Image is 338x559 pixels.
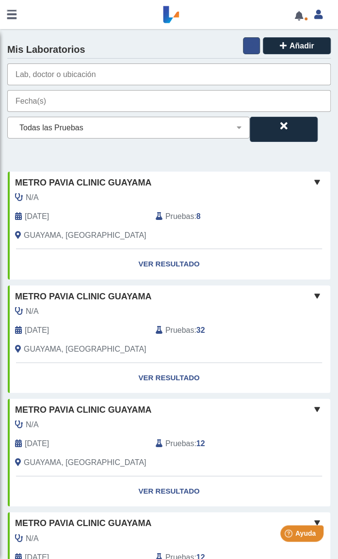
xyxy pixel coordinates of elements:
[290,42,314,50] span: Añadir
[25,211,49,222] span: 2025-02-08
[196,326,205,334] b: 32
[165,325,194,336] span: Pruebas
[26,306,39,317] span: N/A
[165,438,194,450] span: Pruebas
[7,63,331,85] input: Lab, doctor o ubicación
[25,438,49,450] span: 2024-12-14
[24,343,146,355] span: GUAYAMA, PR
[24,457,146,468] span: GUAYAMA, PR
[252,521,327,548] iframe: Help widget launcher
[15,404,151,417] span: Metro Pavia Clinic Guayama
[7,90,331,112] input: Fecha(s)
[148,211,289,222] div: :
[25,325,49,336] span: 2025-01-24
[263,37,331,54] button: Añadir
[15,290,151,303] span: Metro Pavia Clinic Guayama
[8,476,330,507] a: Ver Resultado
[148,438,289,450] div: :
[24,230,146,241] span: GUAYAMA, PR
[15,176,151,189] span: Metro Pavia Clinic Guayama
[8,363,330,393] a: Ver Resultado
[26,192,39,203] span: N/A
[196,439,205,448] b: 12
[7,44,85,56] h4: Mis Laboratorios
[15,517,151,530] span: Metro Pavia Clinic Guayama
[8,249,330,279] a: Ver Resultado
[26,419,39,431] span: N/A
[165,211,194,222] span: Pruebas
[26,532,39,544] span: N/A
[148,325,289,336] div: :
[196,212,201,220] b: 8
